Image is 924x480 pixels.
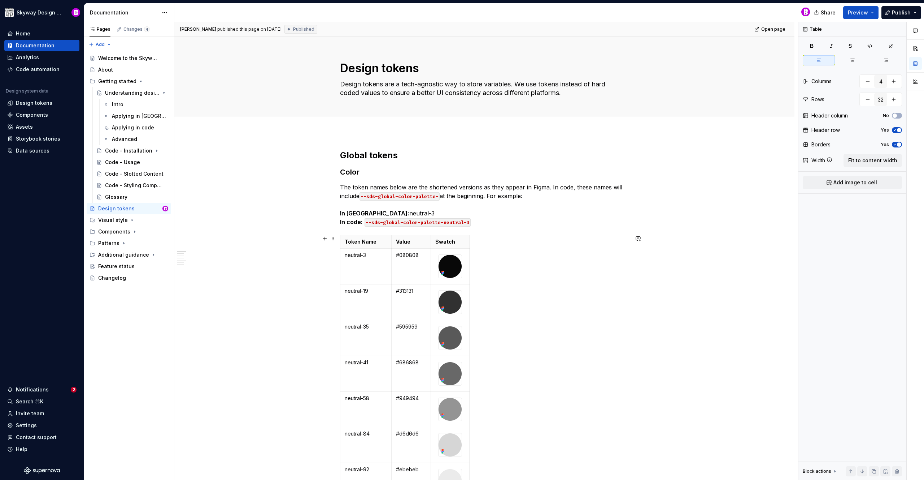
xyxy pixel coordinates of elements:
[16,446,27,453] div: Help
[105,170,164,177] div: Code - Slotted Content
[93,191,171,203] a: Glossary
[293,26,314,32] span: Published
[112,101,123,108] div: Intro
[345,359,387,366] p: neutral-41
[752,24,789,34] a: Open page
[4,64,79,75] a: Code automation
[340,183,629,226] p: The token names below are the shortened versions as they appear in Figma. In code, these names wi...
[833,179,877,186] span: Add image to cell
[87,249,171,261] div: Additional guidance
[881,142,889,147] label: Yes
[345,323,387,330] p: neutral-35
[396,430,426,437] p: #d6d6d6
[345,466,387,473] p: neutral-92
[396,395,426,402] p: #949494
[180,26,216,32] span: [PERSON_NAME]
[17,9,63,16] div: Skyway Design System
[16,422,37,429] div: Settings
[396,238,426,245] p: Value
[439,291,462,314] img: e9879261-133f-4819-8691-555ef2f77bc3.png
[112,124,154,131] div: Applying in code
[4,432,79,443] button: Contact support
[100,99,171,110] a: Intro
[339,60,627,77] textarea: Design tokens
[339,78,627,99] textarea: Design tokens are a tech-agnostic way to store variables. We use tokens instead of hard coded val...
[162,206,168,211] img: Bobby Davis
[71,8,80,17] img: Bobby Davis
[16,398,43,405] div: Search ⌘K
[4,28,79,39] a: Home
[359,192,440,201] code: --sds-global-color-palette-
[439,255,462,278] img: 26fc9670-9be4-4afe-b446-7d89deadbc43.png
[87,237,171,249] div: Patterns
[98,55,158,62] div: Welcome to the Skyway Design System!
[439,326,462,350] img: 6cea5ac3-bd19-4b79-b613-7562bfa113d7.png
[4,109,79,121] a: Components
[345,252,387,259] p: neutral-3
[4,443,79,455] button: Help
[16,410,44,417] div: Invite team
[90,9,158,16] div: Documentation
[4,121,79,133] a: Assets
[98,78,136,85] div: Getting started
[16,434,57,441] div: Contact support
[105,182,165,189] div: Code - Styling Components
[105,193,127,201] div: Glossary
[803,466,838,476] div: Block actions
[105,89,160,97] div: Understanding design tokens
[821,9,836,16] span: Share
[16,135,60,142] div: Storybook stories
[105,147,152,154] div: Code - Installation
[811,127,840,134] div: Header row
[87,52,171,284] div: Page tree
[811,141,831,148] div: Borders
[16,54,39,61] div: Analytics
[848,157,897,164] span: Fit to content width
[4,408,79,419] a: Invite team
[98,205,135,212] div: Design tokens
[4,396,79,407] button: Search ⌘K
[87,226,171,237] div: Components
[98,263,135,270] div: Feature status
[93,157,171,168] a: Code - Usage
[396,323,426,330] p: #595959
[100,122,171,133] a: Applying in code
[16,147,49,154] div: Data sources
[365,218,471,227] code: --sds-global-color-palette-neutral-3
[340,150,629,161] h2: Global tokens
[4,420,79,431] a: Settings
[439,398,462,421] img: 0fdf66e5-0c93-4643-ba07-aa50a654c9ae.png
[396,466,426,473] p: #ebebeb
[98,274,126,282] div: Changelog
[811,78,832,85] div: Columns
[844,154,902,167] button: Fit to content width
[90,26,110,32] div: Pages
[439,433,462,457] img: 42358952-8563-4cd1-ab48-bd7eb49e0e77.png
[881,127,889,133] label: Yes
[6,88,48,94] div: Design system data
[5,8,14,17] img: 7d2f9795-fa08-4624-9490-5a3f7218a56a.png
[4,145,79,157] a: Data sources
[345,287,387,295] p: neutral-19
[803,176,902,189] button: Add image to cell
[1,5,82,20] button: Skyway Design SystemBobby Davis
[87,76,171,87] div: Getting started
[87,64,171,76] a: About
[4,133,79,145] a: Storybook stories
[396,359,426,366] p: #686868
[892,9,911,16] span: Publish
[340,167,629,177] h3: Color
[93,145,171,157] a: Code - Installation
[439,362,462,385] img: 35d76939-96d5-417e-9a1d-29008c07f234.png
[24,467,60,474] svg: Supernova Logo
[93,87,171,99] a: Understanding design tokens
[340,210,409,217] strong: In [GEOGRAPHIC_DATA]:
[761,26,785,32] span: Open page
[93,168,171,180] a: Code - Slotted Content
[98,240,119,247] div: Patterns
[848,9,868,16] span: Preview
[881,6,921,19] button: Publish
[811,96,824,103] div: Rows
[16,30,30,37] div: Home
[98,217,128,224] div: Visual style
